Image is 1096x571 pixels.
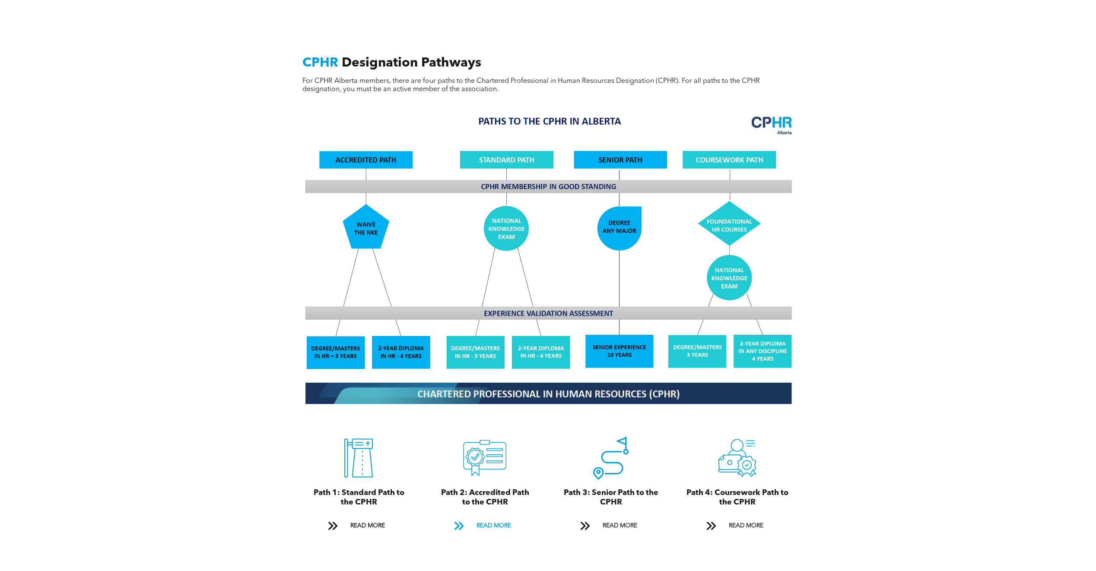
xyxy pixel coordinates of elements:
[298,109,798,410] img: A diagram of paths to the cphr in alberta
[700,518,774,534] a: READ MORE
[599,518,640,534] span: READ MORE
[473,518,514,534] span: READ MORE
[347,518,388,534] span: READ MORE
[302,57,338,70] span: CPHR
[441,489,529,506] span: Path 2: Accredited Path to the CPHR
[574,518,648,534] a: READ MORE
[302,78,760,93] span: For CPHR Alberta members, there are four paths to the Chartered Professional in Human Resources D...
[564,489,658,506] span: Path 3: Senior Path to the CPHR
[313,489,404,506] span: Path 1: Standard Path to the CPHR
[448,518,522,534] a: READ MORE
[321,518,396,534] a: READ MORE
[342,57,481,70] span: Designation Pathways
[725,518,766,534] span: READ MORE
[686,489,788,506] span: Path 4: Coursework Path to the CPHR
